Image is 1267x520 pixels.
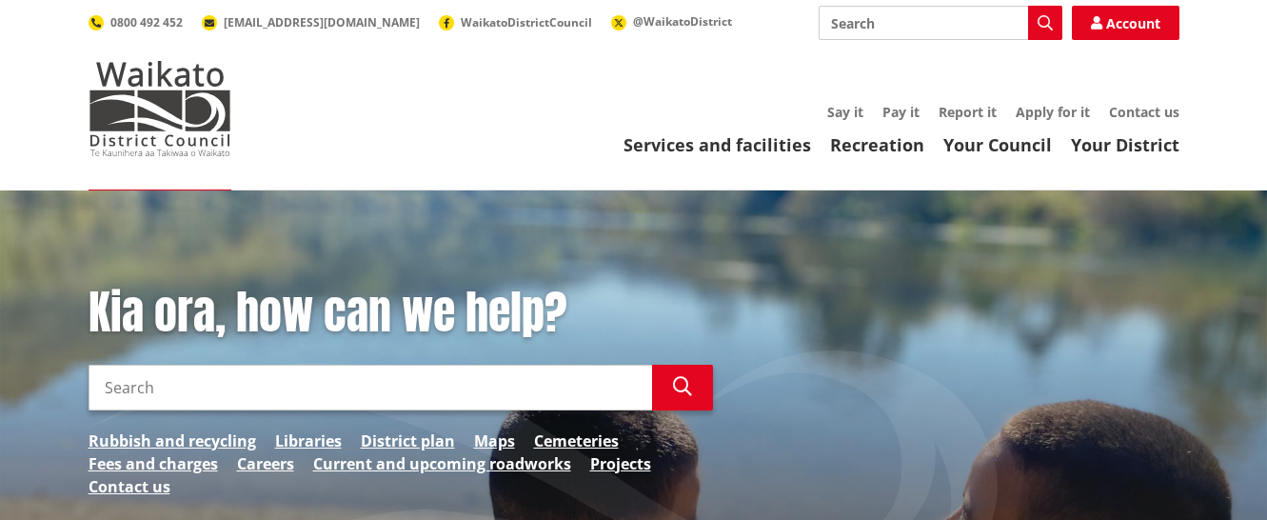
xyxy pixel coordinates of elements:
[1072,6,1179,40] a: Account
[237,452,294,475] a: Careers
[461,14,592,30] span: WaikatoDistrictCouncil
[361,430,455,452] a: District plan
[611,13,732,30] a: @WaikatoDistrict
[110,14,183,30] span: 0800 492 452
[1109,103,1179,121] a: Contact us
[313,452,571,475] a: Current and upcoming roadworks
[89,430,256,452] a: Rubbish and recycling
[89,452,218,475] a: Fees and charges
[830,133,924,156] a: Recreation
[1016,103,1090,121] a: Apply for it
[89,475,170,498] a: Contact us
[89,286,713,341] h1: Kia ora, how can we help?
[224,14,420,30] span: [EMAIL_ADDRESS][DOMAIN_NAME]
[819,6,1062,40] input: Search input
[827,103,863,121] a: Say it
[474,430,515,452] a: Maps
[439,14,592,30] a: WaikatoDistrictCouncil
[943,133,1052,156] a: Your Council
[202,14,420,30] a: [EMAIL_ADDRESS][DOMAIN_NAME]
[275,430,342,452] a: Libraries
[89,365,652,410] input: Search input
[89,61,231,156] img: Waikato District Council - Te Kaunihera aa Takiwaa o Waikato
[590,452,651,475] a: Projects
[1071,133,1179,156] a: Your District
[534,430,619,452] a: Cemeteries
[89,14,183,30] a: 0800 492 452
[633,13,732,30] span: @WaikatoDistrict
[624,133,811,156] a: Services and facilities
[882,103,920,121] a: Pay it
[939,103,997,121] a: Report it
